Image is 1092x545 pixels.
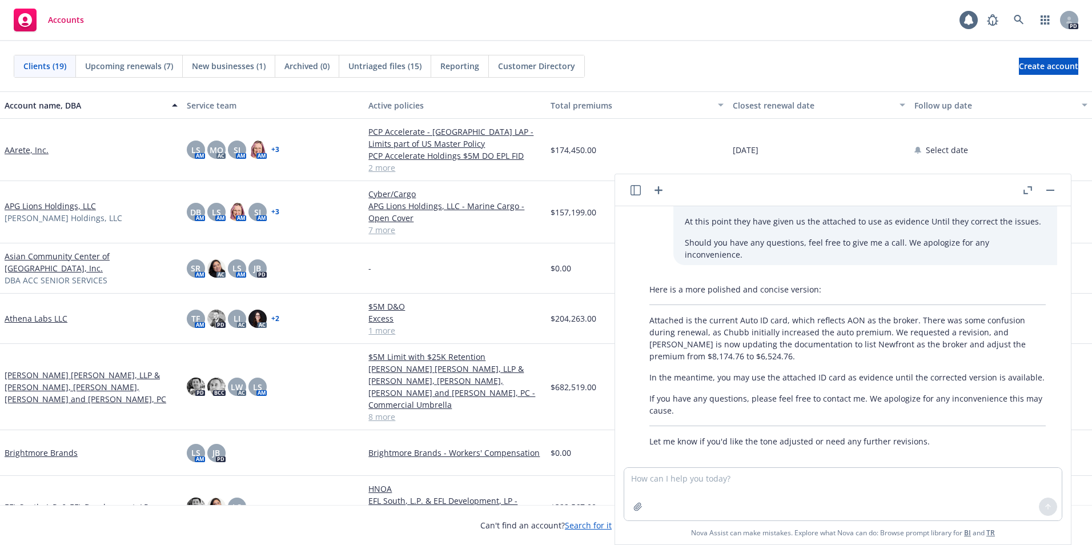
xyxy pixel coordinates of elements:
[1019,55,1078,77] span: Create account
[368,262,371,274] span: -
[368,351,541,363] a: $5M Limit with $25K Retention
[207,378,226,396] img: photo
[368,312,541,324] a: Excess
[910,91,1092,119] button: Follow up date
[733,144,758,156] span: [DATE]
[649,283,1046,295] p: Here is a more polished and concise version:
[1007,9,1030,31] a: Search
[733,99,893,111] div: Closest renewal date
[498,60,575,72] span: Customer Directory
[368,188,541,200] a: Cyber/Cargo
[649,371,1046,383] p: In the meantime, you may use the attached ID card as evidence until the corrected version is avai...
[685,215,1046,227] p: At this point they have given us the attached to use as evidence Until they correct the issues.
[254,262,261,274] span: JB
[5,144,49,156] a: AArete, Inc.
[368,324,541,336] a: 1 more
[48,15,84,25] span: Accounts
[253,381,262,393] span: LS
[191,447,200,459] span: LS
[232,262,242,274] span: LS
[207,498,226,516] img: photo
[5,369,178,405] a: [PERSON_NAME] [PERSON_NAME], LLP & [PERSON_NAME], [PERSON_NAME], [PERSON_NAME] and [PERSON_NAME], PC
[368,483,541,495] a: HNOA
[190,206,201,218] span: DB
[368,150,541,162] a: PCP Accelerate Holdings $5M DO EPL FID
[271,146,279,153] a: + 3
[368,224,541,236] a: 7 more
[551,262,571,274] span: $0.00
[649,392,1046,416] p: If you have any questions, please feel free to contact me. We apologize for any inconvenience thi...
[480,519,612,531] span: Can't find an account?
[5,212,122,224] span: [PERSON_NAME] Holdings, LLC
[551,447,571,459] span: $0.00
[1019,58,1078,75] a: Create account
[5,200,96,212] a: APG Lions Holdings, LLC
[348,60,421,72] span: Untriaged files (15)
[551,144,596,156] span: $174,450.00
[232,501,242,513] span: LS
[231,381,243,393] span: LW
[284,60,330,72] span: Archived (0)
[914,99,1075,111] div: Follow up date
[5,99,165,111] div: Account name, DBA
[228,203,246,221] img: photo
[964,528,971,538] a: BI
[187,498,205,516] img: photo
[368,200,541,224] a: APG Lions Holdings, LLC - Marine Cargo - Open Cover
[368,162,541,174] a: 2 more
[728,91,910,119] button: Closest renewal date
[5,250,178,274] a: Asian Community Center of [GEOGRAPHIC_DATA], Inc.
[5,312,67,324] a: Athena Labs LLC
[191,262,200,274] span: SR
[649,314,1046,362] p: Attached is the current Auto ID card, which reflects AON as the broker. There was some confusion ...
[248,310,267,328] img: photo
[691,521,995,544] span: Nova Assist can make mistakes. Explore what Nova can do: Browse prompt library for and
[685,237,1046,261] p: Should you have any questions, feel free to give me a call. We apologize for any inconvenience.
[207,259,226,278] img: photo
[191,312,200,324] span: TF
[5,447,78,459] a: Brightmore Brands
[364,91,546,119] button: Active policies
[981,9,1004,31] a: Report a Bug
[23,60,66,72] span: Clients (19)
[368,99,541,111] div: Active policies
[207,310,226,328] img: photo
[368,447,541,459] a: Brightmore Brands - Workers' Compensation
[565,520,612,531] a: Search for it
[368,126,541,150] a: PCP Accelerate - [GEOGRAPHIC_DATA] LAP - Limits part of US Master Policy
[546,91,728,119] button: Total premiums
[551,99,711,111] div: Total premiums
[271,315,279,322] a: + 2
[212,206,221,218] span: LS
[368,363,541,411] a: [PERSON_NAME] [PERSON_NAME], LLP & [PERSON_NAME], [PERSON_NAME], [PERSON_NAME] and [PERSON_NAME],...
[254,206,261,218] span: SJ
[210,144,223,156] span: MQ
[191,144,200,156] span: LS
[271,209,279,215] a: + 3
[182,91,364,119] button: Service team
[368,300,541,312] a: $5M D&O
[5,274,107,286] span: DBA ACC SENIOR SERVICES
[551,206,596,218] span: $157,199.00
[551,381,596,393] span: $682,519.00
[986,528,995,538] a: TR
[9,4,89,36] a: Accounts
[85,60,173,72] span: Upcoming renewals (7)
[187,378,205,396] img: photo
[234,144,240,156] span: SJ
[649,435,1046,447] p: Let me know if you'd like the tone adjusted or need any further revisions.
[368,411,541,423] a: 8 more
[551,312,596,324] span: $204,263.00
[187,99,360,111] div: Service team
[5,501,148,513] a: EFL South, L.P. & EFL Development, LP
[212,447,220,459] span: JB
[248,141,267,159] img: photo
[192,60,266,72] span: New businesses (1)
[551,501,596,513] span: $322,567.00
[1034,9,1057,31] a: Switch app
[368,495,541,519] a: EFL South, L.P. & EFL Development, LP - Commercial Umbrella
[440,60,479,72] span: Reporting
[926,144,968,156] span: Select date
[234,312,240,324] span: LI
